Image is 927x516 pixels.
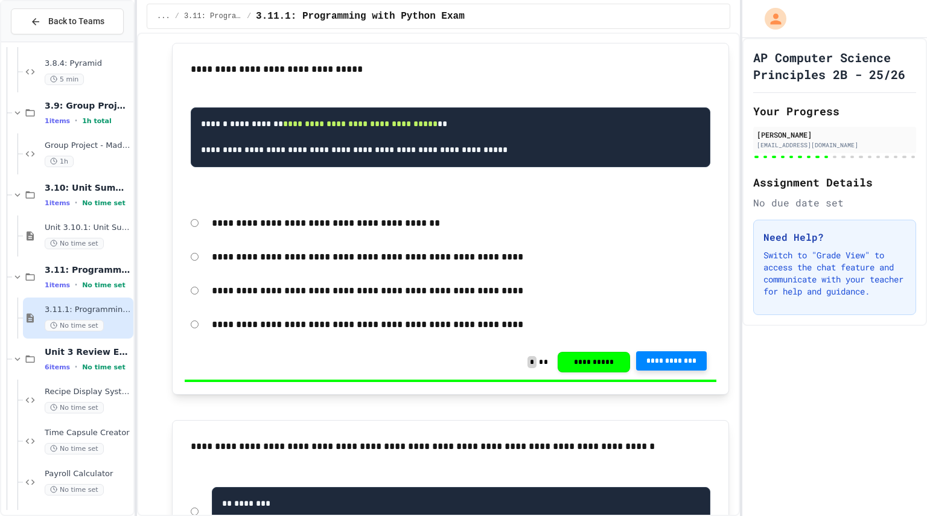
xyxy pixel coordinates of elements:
[45,199,70,207] span: 1 items
[45,100,131,111] span: 3.9: Group Project - Mad Libs
[45,320,104,331] span: No time set
[82,117,112,125] span: 1h total
[45,484,104,495] span: No time set
[45,469,131,479] span: Payroll Calculator
[82,281,126,289] span: No time set
[45,74,84,85] span: 5 min
[75,280,77,290] span: •
[157,11,170,21] span: ...
[45,238,104,249] span: No time set
[45,346,131,357] span: Unit 3 Review Exercises
[75,362,77,372] span: •
[45,223,131,233] span: Unit 3.10.1: Unit Summary
[753,174,916,191] h2: Assignment Details
[45,59,131,69] span: 3.8.4: Pyramid
[247,11,251,21] span: /
[752,5,789,33] div: My Account
[45,117,70,125] span: 1 items
[75,116,77,126] span: •
[45,264,131,275] span: 3.11: Programming with Python Exam
[45,443,104,454] span: No time set
[757,141,913,150] div: [EMAIL_ADDRESS][DOMAIN_NAME]
[82,363,126,371] span: No time set
[48,15,104,28] span: Back to Teams
[45,387,131,397] span: Recipe Display System
[753,103,916,119] h2: Your Progress
[45,305,131,315] span: 3.11.1: Programming with Python Exam
[45,281,70,289] span: 1 items
[45,141,131,151] span: Group Project - Mad Libs
[184,11,242,21] span: 3.11: Programming with Python Exam
[753,196,916,210] div: No due date set
[45,363,70,371] span: 6 items
[82,199,126,207] span: No time set
[45,182,131,193] span: 3.10: Unit Summary
[45,402,104,413] span: No time set
[75,198,77,208] span: •
[753,49,916,83] h1: AP Computer Science Principles 2B - 25/26
[763,249,906,298] p: Switch to "Grade View" to access the chat feature and communicate with your teacher for help and ...
[763,230,906,244] h3: Need Help?
[45,428,131,438] span: Time Capsule Creator
[175,11,179,21] span: /
[256,9,465,24] span: 3.11.1: Programming with Python Exam
[45,156,74,167] span: 1h
[757,129,913,140] div: [PERSON_NAME]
